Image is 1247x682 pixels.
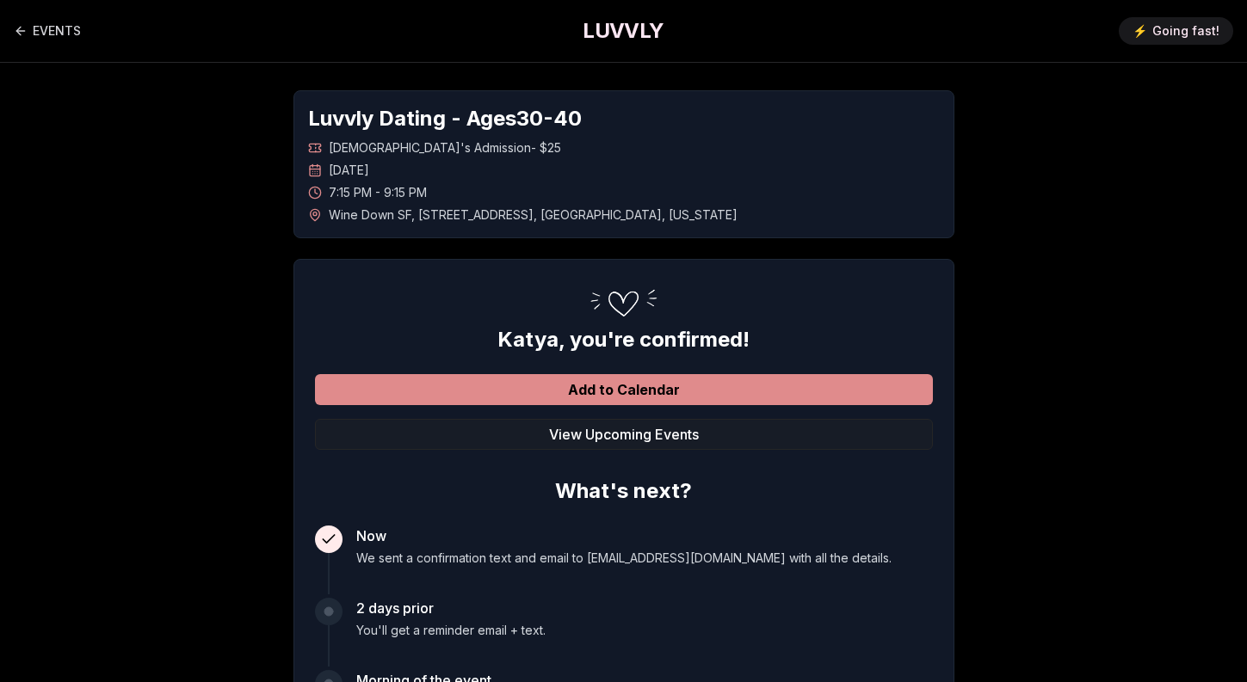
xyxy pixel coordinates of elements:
[308,105,940,132] h1: Luvvly Dating - Ages 30 - 40
[581,280,667,326] img: Confirmation Step
[356,525,892,546] h3: Now
[329,184,427,201] span: 7:15 PM - 9:15 PM
[315,470,933,505] h2: What's next?
[315,419,933,450] button: View Upcoming Events
[356,598,546,618] h3: 2 days prior
[1152,22,1219,40] span: Going fast!
[14,14,81,48] a: Back to events
[329,139,561,157] span: [DEMOGRAPHIC_DATA]'s Admission - $25
[356,550,892,567] p: We sent a confirmation text and email to [EMAIL_ADDRESS][DOMAIN_NAME] with all the details.
[315,326,933,353] h2: Katya , you're confirmed!
[356,622,546,639] p: You'll get a reminder email + text.
[315,374,933,405] button: Add to Calendar
[1133,22,1147,40] span: ⚡️
[583,17,664,45] a: LUVVLY
[329,162,369,179] span: [DATE]
[329,206,738,224] span: Wine Down SF , [STREET_ADDRESS] , [GEOGRAPHIC_DATA] , [US_STATE]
